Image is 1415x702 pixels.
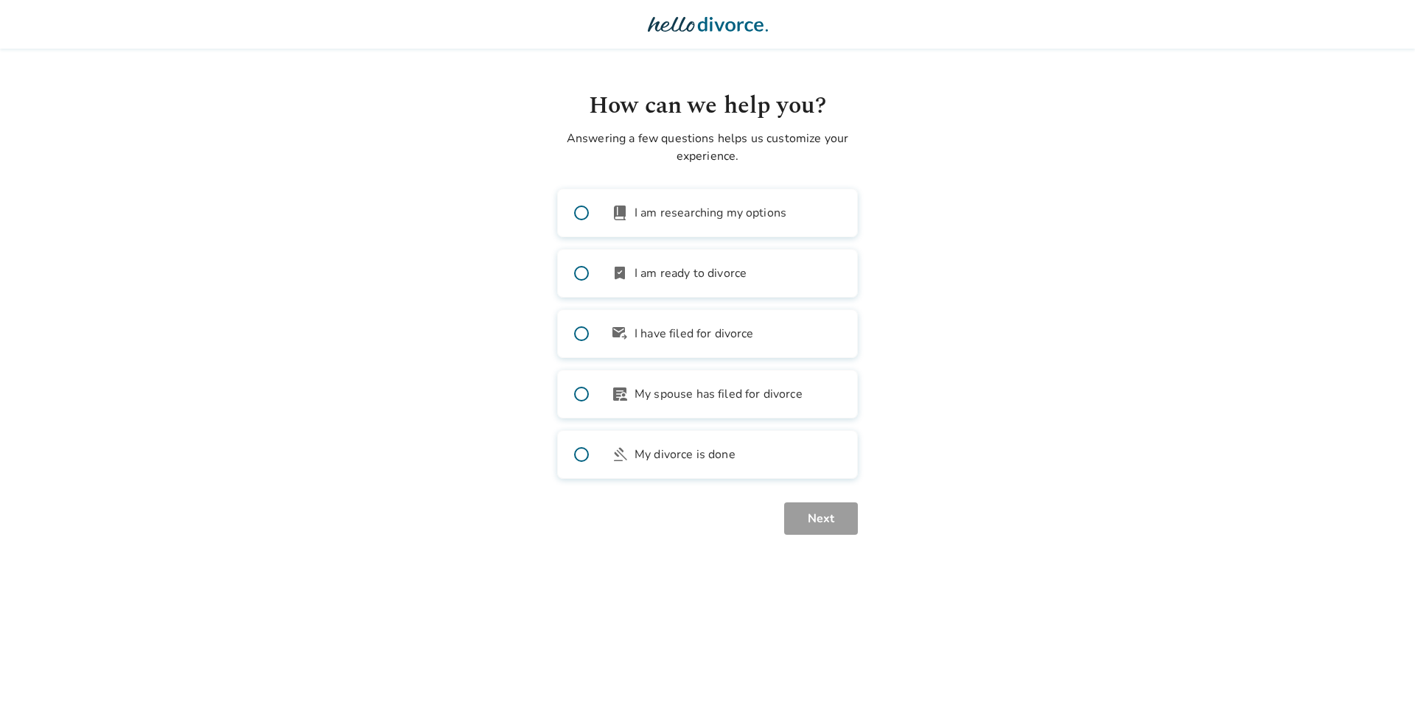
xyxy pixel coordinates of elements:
span: I am ready to divorce [635,264,747,282]
span: My spouse has filed for divorce [635,385,803,403]
h1: How can we help you? [557,88,858,124]
span: My divorce is done [635,446,736,463]
span: I am researching my options [635,204,786,222]
span: article_person [611,385,629,403]
span: bookmark_check [611,264,629,282]
span: book_2 [611,204,629,222]
span: outgoing_mail [611,325,629,343]
button: Next [784,502,858,535]
p: Answering a few questions helps us customize your experience. [557,130,858,165]
span: gavel [611,446,629,463]
span: I have filed for divorce [635,325,754,343]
